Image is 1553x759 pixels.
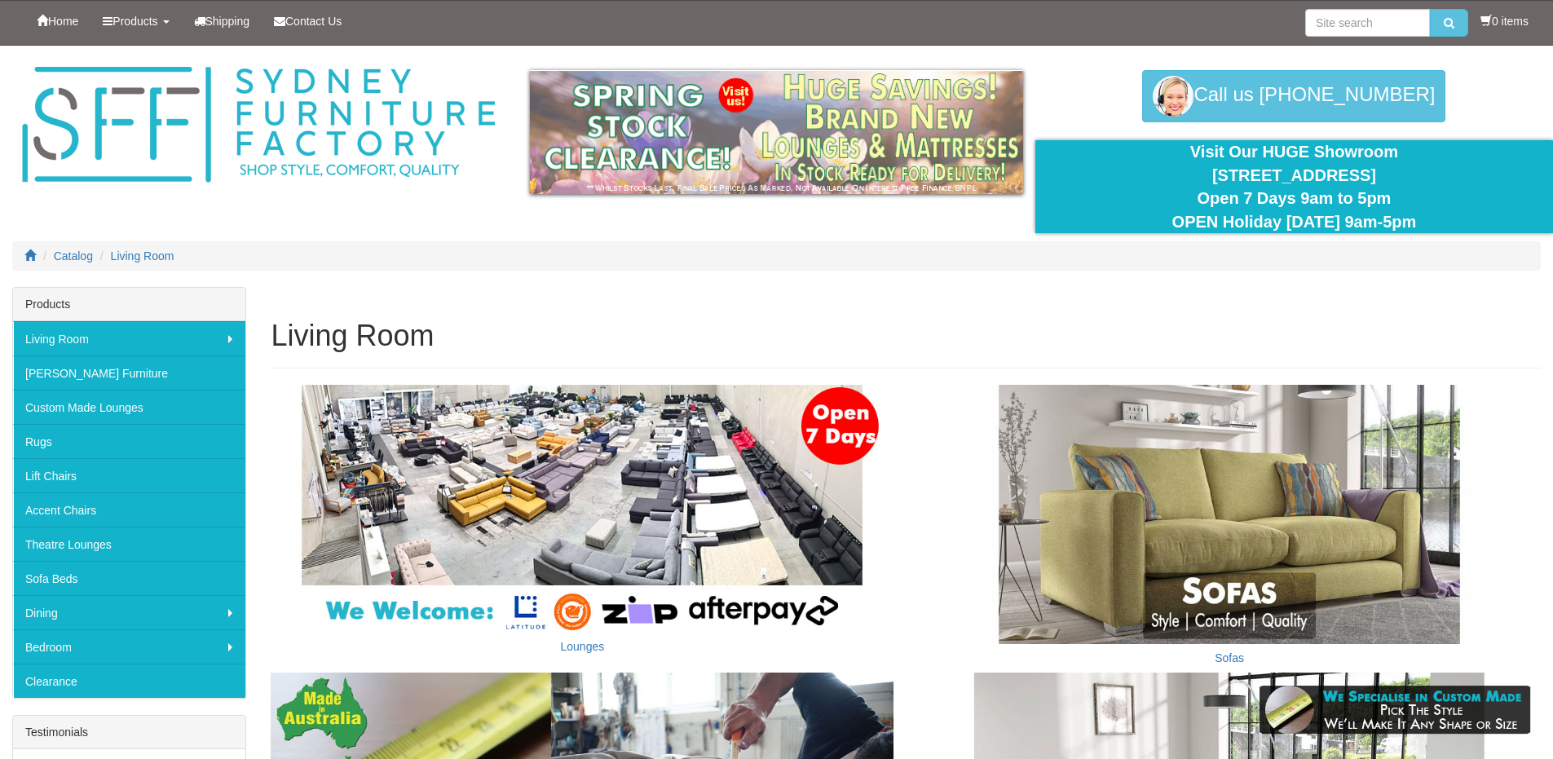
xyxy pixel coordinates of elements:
a: Products [90,1,181,42]
li: 0 items [1480,13,1529,29]
a: Catalog [54,249,93,263]
img: Sofas [918,385,1541,644]
span: Home [48,15,78,28]
a: Rugs [13,424,245,458]
img: Sydney Furniture Factory [14,62,503,188]
img: Lounges [271,385,893,633]
a: Home [24,1,90,42]
a: Custom Made Lounges [13,390,245,424]
a: Contact Us [262,1,354,42]
a: Sofa Beds [13,561,245,595]
div: Products [13,288,245,321]
a: Bedroom [13,629,245,664]
a: Sofas [1215,651,1244,664]
input: Site search [1305,9,1430,37]
span: Products [113,15,157,28]
a: Shipping [182,1,263,42]
span: Contact Us [285,15,342,28]
a: Lift Chairs [13,458,245,492]
a: Theatre Lounges [13,527,245,561]
img: spring-sale.gif [530,70,1023,194]
a: Clearance [13,664,245,698]
a: Dining [13,595,245,629]
a: Living Room [111,249,174,263]
div: Testimonials [13,716,245,749]
h1: Living Room [271,320,1541,352]
a: [PERSON_NAME] Furniture [13,355,245,390]
span: Shipping [205,15,250,28]
a: Accent Chairs [13,492,245,527]
a: Living Room [13,321,245,355]
div: Visit Our HUGE Showroom [STREET_ADDRESS] Open 7 Days 9am to 5pm OPEN Holiday [DATE] 9am-5pm [1048,140,1541,233]
a: Lounges [561,640,605,653]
